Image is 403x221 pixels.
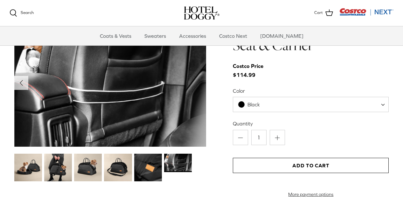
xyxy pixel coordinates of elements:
a: [DOMAIN_NAME] [254,26,309,45]
label: Color [233,87,389,94]
span: Black [233,101,273,108]
img: hoteldoggycom [184,6,219,20]
label: Quantity [233,120,389,127]
a: Costco Next [213,26,253,45]
div: Costco Price [233,62,263,70]
span: Search [21,10,34,15]
a: More payment options [233,192,389,197]
button: Add to Cart [233,158,389,173]
img: Costco Next [339,8,393,16]
span: Black [247,102,260,107]
a: hoteldoggy.com hoteldoggycom [184,6,219,20]
span: Cart [314,10,323,16]
span: $114.99 [233,62,270,79]
input: Quantity [251,130,267,145]
span: Black [233,97,389,112]
a: Coats & Vests [94,26,137,45]
a: Visit Costco Next [339,12,393,17]
button: Previous [14,76,28,90]
a: Cart [314,9,333,17]
a: Search [10,9,34,17]
a: Accessories [173,26,212,45]
a: Sweaters [139,26,172,45]
h1: Hotel Doggy Deluxe Car Seat & Carrier [233,19,389,55]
